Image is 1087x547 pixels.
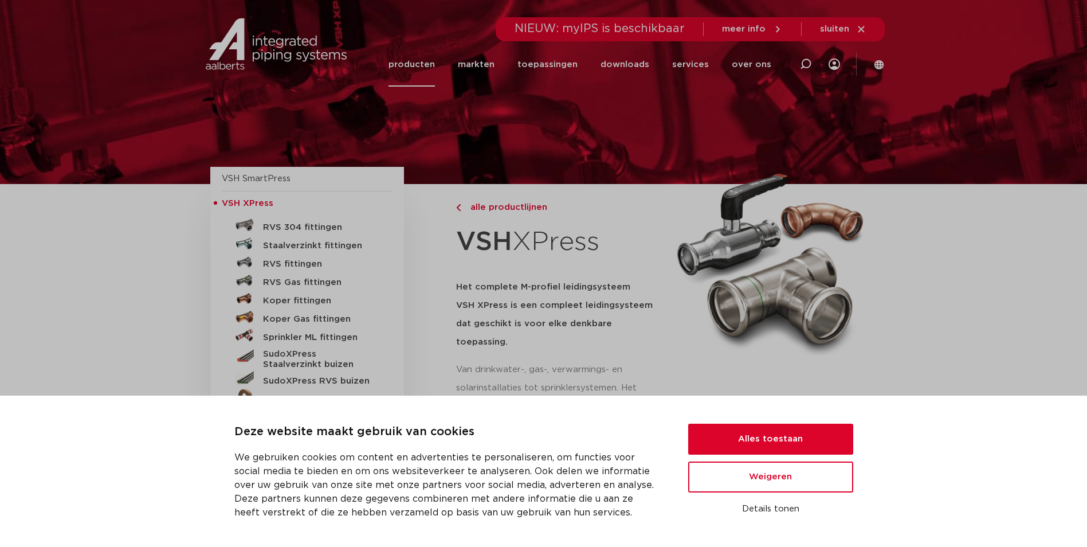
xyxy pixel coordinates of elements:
strong: VSH [456,229,512,255]
img: chevron-right.svg [456,204,461,212]
h5: RVS fittingen [263,259,376,269]
a: RVS 304 fittingen [222,216,393,235]
h1: XPress [456,220,664,264]
nav: Menu [389,42,771,87]
a: alle productlijnen [456,201,664,214]
a: Staalverzinkt fittingen [222,235,393,253]
a: markten [458,42,495,87]
h5: Koper fittingen [263,296,376,306]
a: Sprinkler ML buizen [222,388,393,407]
p: Deze website maakt gebruik van cookies [234,423,661,441]
a: meer info [722,24,783,34]
span: sluiten [820,25,849,33]
a: SudoXPress Staalverzinkt buizen [222,345,393,370]
a: services [672,42,709,87]
h5: SudoXPress Staalverzinkt buizen [263,349,376,370]
a: Koper Gas fittingen [222,308,393,326]
a: Koper fittingen [222,290,393,308]
a: RVS Gas fittingen [222,271,393,290]
span: VSH XPress [222,199,273,208]
h5: Koper Gas fittingen [263,314,376,325]
button: Details tonen [688,499,853,519]
a: sluiten [820,24,866,34]
a: over ons [732,42,771,87]
a: RVS fittingen [222,253,393,271]
h5: Het complete M-profiel leidingsysteem VSH XPress is een compleet leidingsysteem dat geschikt is v... [456,278,664,351]
button: Weigeren [688,462,853,493]
span: meer info [722,25,766,33]
p: Van drinkwater-, gas-, verwarmings- en solarinstallaties tot sprinklersystemen. Het assortiment b... [456,361,664,416]
a: toepassingen [517,42,578,87]
p: We gebruiken cookies om content en advertenties te personaliseren, om functies voor social media ... [234,451,661,519]
a: VSH SmartPress [222,174,291,183]
h5: Sprinkler ML fittingen [263,333,376,343]
a: Sprinkler ML fittingen [222,326,393,345]
h5: SudoXPress RVS buizen [263,376,376,386]
h5: RVS 304 fittingen [263,222,376,233]
a: downloads [601,42,649,87]
h5: Staalverzinkt fittingen [263,241,376,251]
span: alle productlijnen [464,203,547,212]
a: producten [389,42,435,87]
h5: Sprinkler ML buizen [263,394,376,405]
button: Alles toestaan [688,424,853,455]
h5: RVS Gas fittingen [263,278,376,288]
span: NIEUW: myIPS is beschikbaar [515,23,685,34]
a: SudoXPress RVS buizen [222,370,393,388]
